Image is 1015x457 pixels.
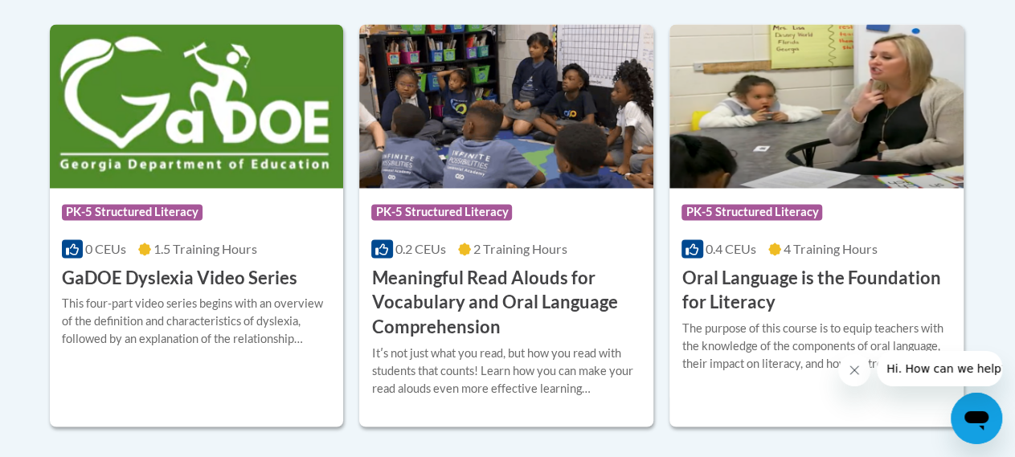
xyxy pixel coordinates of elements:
span: 0.2 CEUs [395,242,446,257]
span: PK-5 Structured Literacy [62,205,203,221]
img: Course Logo [50,25,344,189]
h3: GaDOE Dyslexia Video Series [62,267,297,292]
span: Hi. How can we help? [10,11,130,24]
span: 1.5 Training Hours [153,242,257,257]
img: Course Logo [669,25,964,189]
h3: Meaningful Read Alouds for Vocabulary and Oral Language Comprehension [371,267,641,341]
a: Course LogoPK-5 Structured Literacy0 CEUs1.5 Training Hours GaDOE Dyslexia Video SeriesThis four-... [50,25,344,427]
span: PK-5 Structured Literacy [371,205,512,221]
img: Course Logo [359,25,653,189]
div: This four-part video series begins with an overview of the definition and characteristics of dysl... [62,296,332,349]
iframe: Button to launch messaging window [951,393,1002,444]
iframe: Message from company [877,351,1002,386]
span: 0.4 CEUs [706,242,756,257]
a: Course LogoPK-5 Structured Literacy0.2 CEUs2 Training Hours Meaningful Read Alouds for Vocabulary... [359,25,653,427]
span: PK-5 Structured Literacy [681,205,822,221]
span: 2 Training Hours [473,242,567,257]
span: 0 CEUs [85,242,126,257]
iframe: Close message [838,354,870,386]
span: 4 Training Hours [784,242,878,257]
h3: Oral Language is the Foundation for Literacy [681,267,952,316]
div: Itʹs not just what you read, but how you read with students that counts! Learn how you can make y... [371,345,641,398]
a: Course LogoPK-5 Structured Literacy0.4 CEUs4 Training Hours Oral Language is the Foundation for L... [669,25,964,427]
div: The purpose of this course is to equip teachers with the knowledge of the components of oral lang... [681,320,952,373]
